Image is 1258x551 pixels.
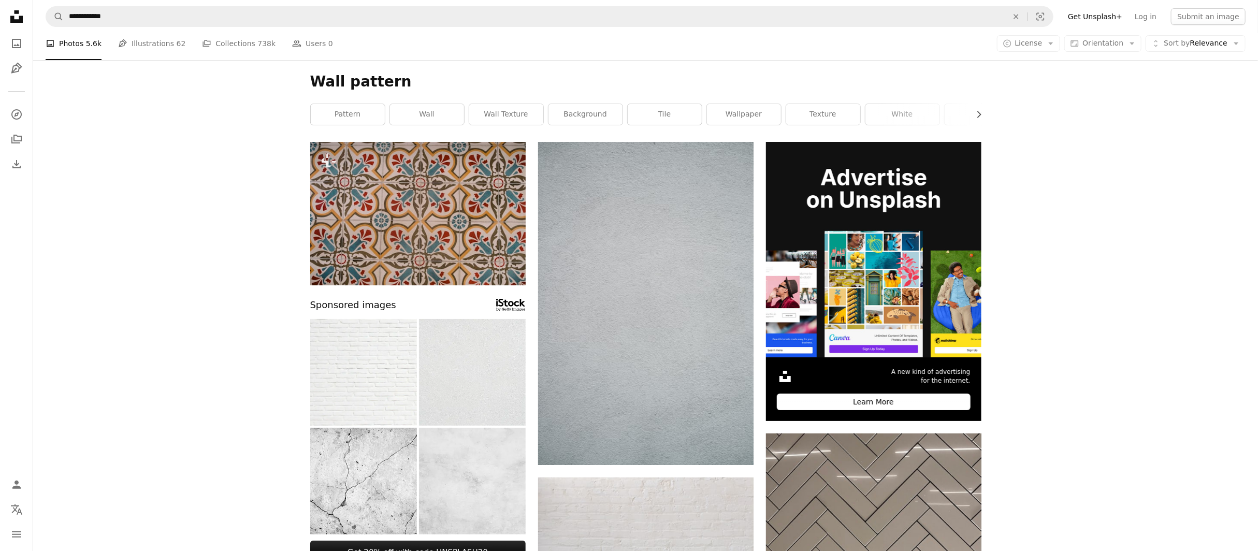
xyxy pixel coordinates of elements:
button: Orientation [1064,35,1141,52]
span: 738k [257,38,276,49]
span: 62 [177,38,186,49]
a: Illustrations 62 [118,27,185,60]
a: tile [628,104,702,125]
a: texture [786,104,860,125]
img: gray concrete painted wall [538,142,754,465]
img: Bright White Brick Wall Texture Background Pattern [310,319,417,426]
img: background [419,319,526,426]
img: Grunge background [419,428,526,534]
a: background [548,104,623,125]
div: Learn More [777,394,971,410]
img: file-1631306537910-2580a29a3cfcimage [777,368,793,385]
h1: Wall pattern [310,72,981,91]
button: Menu [6,524,27,545]
a: a close up of a colorful tile pattern [310,209,526,218]
a: Users 0 [292,27,333,60]
span: Sponsored images [310,298,396,313]
a: wall texture [469,104,543,125]
a: Log in / Sign up [6,474,27,495]
a: A new kind of advertisingfor the internet.Learn More [766,142,981,421]
a: Collections 738k [202,27,276,60]
button: Search Unsplash [46,7,64,26]
a: Photos [6,33,27,54]
a: white [865,104,939,125]
a: wall [390,104,464,125]
a: Log in [1129,8,1163,25]
button: Sort byRelevance [1146,35,1246,52]
a: Illustrations [6,58,27,79]
img: a close up of a colorful tile pattern [310,142,526,285]
span: Relevance [1164,38,1227,49]
a: Get Unsplash+ [1062,8,1129,25]
button: Submit an image [1171,8,1246,25]
a: grey [945,104,1019,125]
span: 0 [328,38,333,49]
button: scroll list to the right [970,104,981,125]
span: License [1015,39,1043,47]
span: Sort by [1164,39,1190,47]
button: Language [6,499,27,520]
a: Download History [6,154,27,175]
img: Concrete wall [310,428,417,534]
form: Find visuals sitewide [46,6,1053,27]
a: pattern [311,104,385,125]
a: wallpaper [707,104,781,125]
a: Collections [6,129,27,150]
img: file-1636576776643-80d394b7be57image [766,142,981,357]
a: Home — Unsplash [6,6,27,29]
a: Explore [6,104,27,125]
span: Orientation [1082,39,1123,47]
span: A new kind of advertising for the internet. [891,368,971,385]
button: Clear [1005,7,1028,26]
button: Visual search [1028,7,1053,26]
a: gray concrete painted wall [538,298,754,308]
button: License [997,35,1061,52]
